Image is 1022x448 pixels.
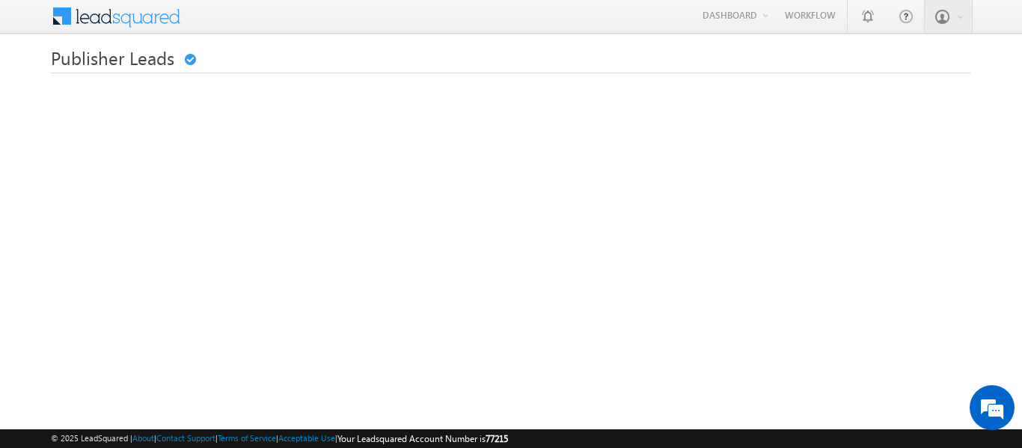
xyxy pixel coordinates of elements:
textarea: Type your message and hit 'Enter' [19,138,273,333]
span: Publisher Leads [51,46,174,70]
span: Your Leadsquared Account Number is [337,433,508,444]
a: Terms of Service [218,433,276,443]
a: Acceptable Use [278,433,335,443]
div: Minimize live chat window [245,7,281,43]
span: © 2025 LeadSquared | | | | | [51,432,508,446]
div: Chat with us now [78,79,251,98]
span: 77215 [486,433,508,444]
a: Contact Support [156,433,215,443]
img: d_60004797649_company_0_60004797649 [25,79,63,98]
em: Start Chat [204,346,272,366]
a: About [132,433,154,443]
